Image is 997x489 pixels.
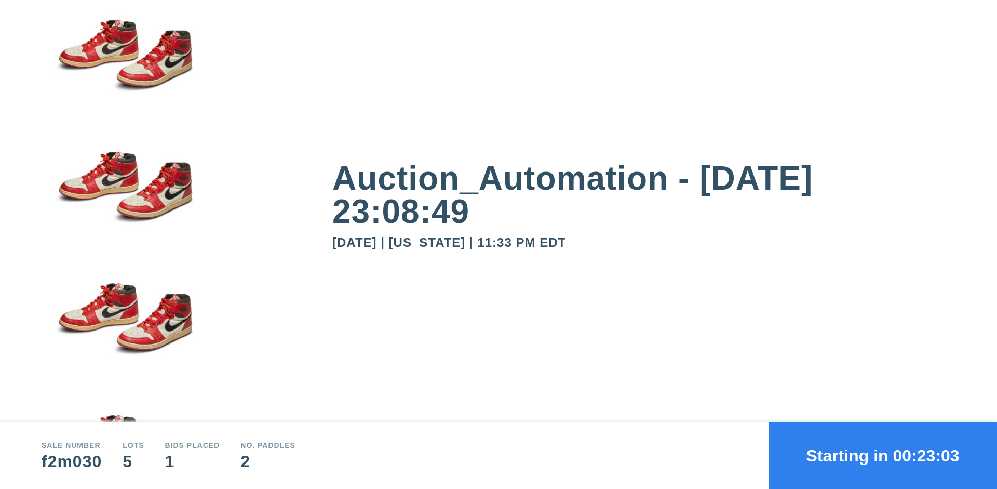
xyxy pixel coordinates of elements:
img: small [42,132,208,264]
div: 1 [165,453,220,470]
div: Lots [123,442,144,449]
div: f2m030 [42,453,102,470]
div: 5 [123,453,144,470]
div: No. Paddles [240,442,295,449]
div: 2 [240,453,295,470]
div: Sale number [42,442,102,449]
div: Bids Placed [165,442,220,449]
button: Starting in 00:23:03 [769,422,997,489]
img: small [42,263,208,395]
div: Auction_Automation - [DATE] 23:08:49 [332,162,955,228]
div: [DATE] | [US_STATE] | 11:33 PM EDT [332,236,955,249]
